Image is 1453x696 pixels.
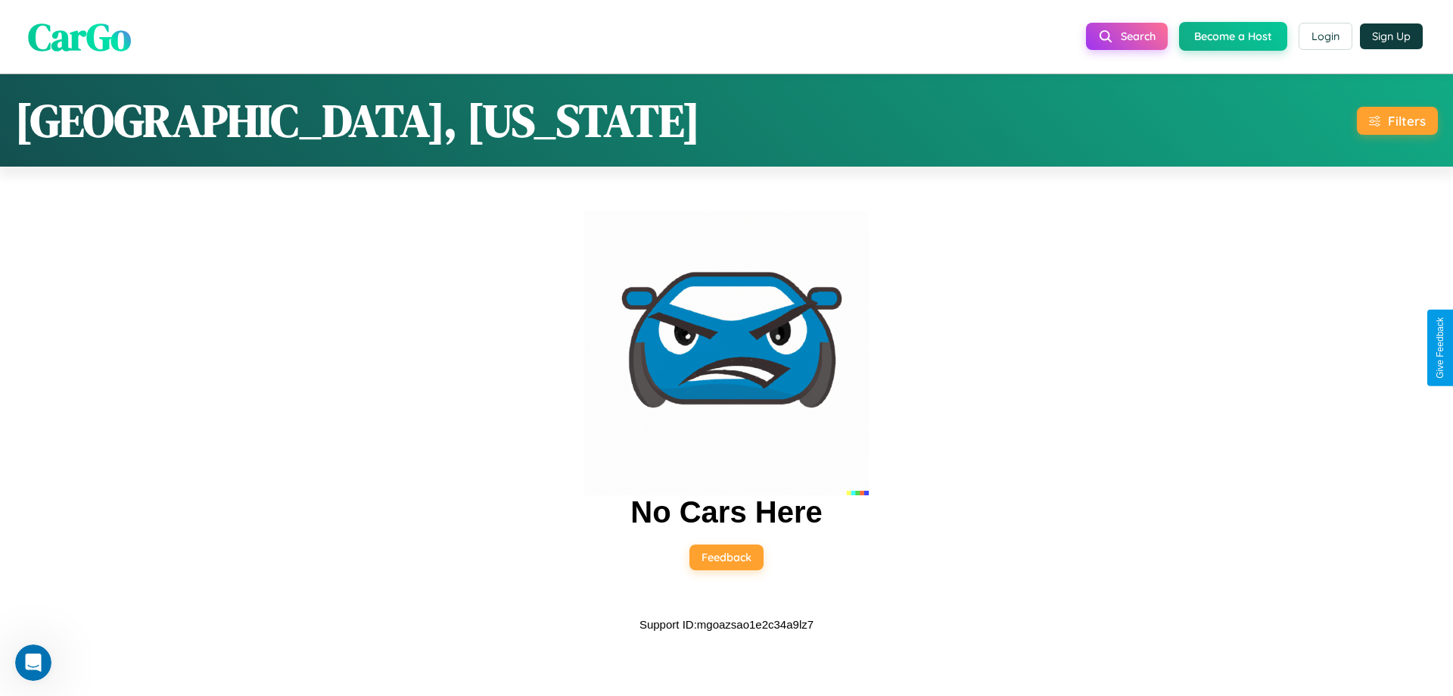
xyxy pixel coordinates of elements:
button: Feedback [689,545,764,570]
div: Give Feedback [1435,317,1445,379]
button: Sign Up [1360,23,1423,49]
span: Search [1121,30,1156,43]
img: car [584,211,869,495]
button: Become a Host [1179,22,1287,51]
div: Filters [1388,113,1426,129]
button: Login [1299,23,1352,50]
p: Support ID: mgoazsao1e2c34a9lz7 [639,614,814,635]
span: CarGo [28,10,131,62]
h1: [GEOGRAPHIC_DATA], [US_STATE] [15,89,700,151]
button: Filters [1357,107,1438,135]
h2: No Cars Here [630,495,822,529]
iframe: Intercom live chat [15,645,51,681]
button: Search [1086,23,1168,50]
